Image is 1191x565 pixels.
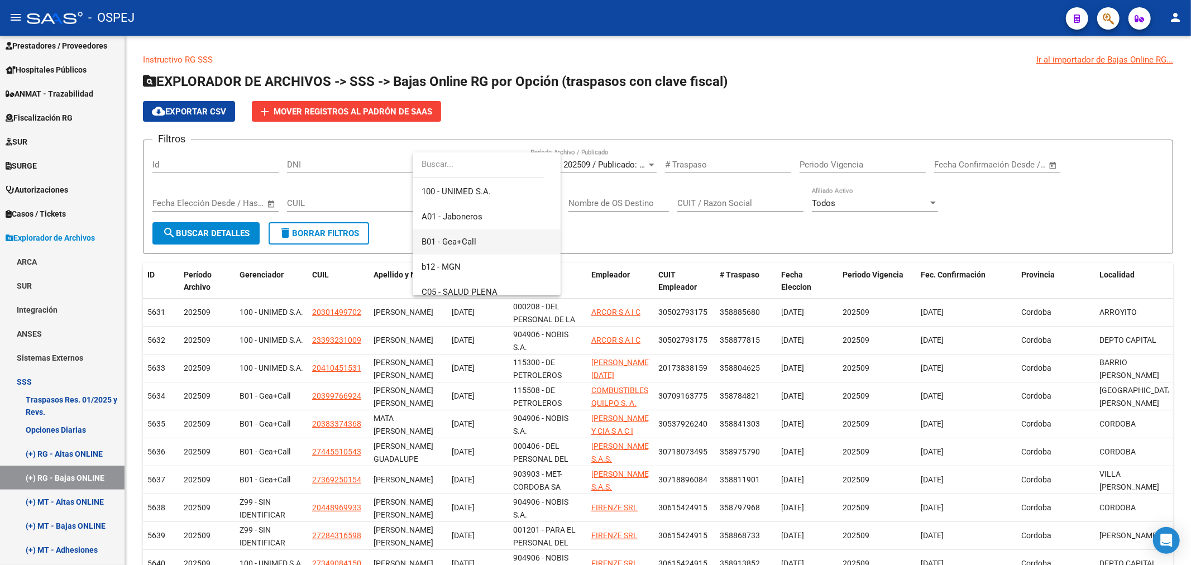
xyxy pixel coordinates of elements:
span: 100 - UNIMED S.A. [422,186,491,197]
div: Open Intercom Messenger [1153,527,1180,554]
span: C05 - SALUD PLENA [422,287,498,297]
span: A01 - Jaboneros [422,212,482,222]
span: B01 - Gea+Call [422,237,476,247]
span: b12 - MGN [422,262,461,272]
